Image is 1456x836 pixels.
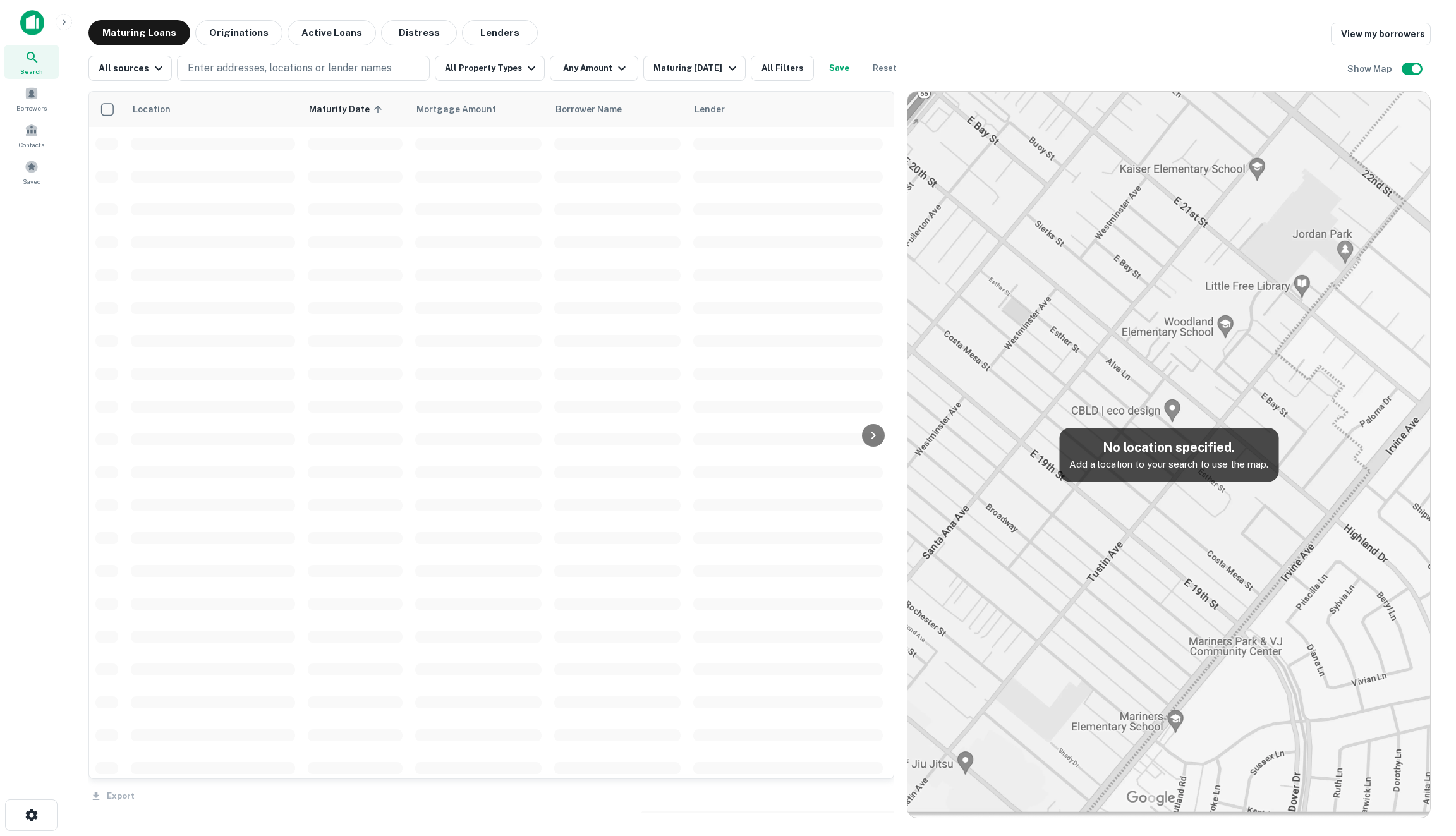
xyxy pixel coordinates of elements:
[1069,438,1268,457] h5: No location specified.
[435,56,545,81] button: All Property Types
[88,56,172,81] button: All sources
[20,66,43,76] span: Search
[751,56,814,81] button: All Filters
[643,56,745,81] button: Maturing [DATE]
[4,82,59,116] a: Borrowers
[88,20,190,45] button: Maturing Loans
[864,56,905,81] button: Reset
[288,20,376,45] button: Active Loans
[1393,735,1456,796] iframe: Chat Widget
[309,102,386,117] span: Maturity Date
[301,92,409,127] th: Maturity Date
[99,61,166,76] div: All sources
[124,92,301,127] th: Location
[16,103,47,113] span: Borrowers
[195,20,282,45] button: Originations
[409,92,548,127] th: Mortgage Amount
[1331,23,1431,45] a: View my borrowers
[550,56,638,81] button: Any Amount
[907,92,1430,818] img: map-placeholder.webp
[177,56,430,81] button: Enter addresses, locations or lender names
[132,102,171,117] span: Location
[20,10,44,35] img: capitalize-icon.png
[4,155,59,189] a: Saved
[19,140,44,150] span: Contacts
[653,61,739,76] div: Maturing [DATE]
[4,45,59,79] a: Search
[1347,62,1394,76] h6: Show Map
[555,102,622,117] span: Borrower Name
[381,20,457,45] button: Distress
[188,61,392,76] p: Enter addresses, locations or lender names
[687,92,889,127] th: Lender
[548,92,687,127] th: Borrower Name
[23,176,41,186] span: Saved
[695,102,725,117] span: Lender
[819,56,859,81] button: Save your search to get updates of matches that match your search criteria.
[4,118,59,152] a: Contacts
[462,20,538,45] button: Lenders
[1069,457,1268,472] p: Add a location to your search to use the map.
[416,102,513,117] span: Mortgage Amount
